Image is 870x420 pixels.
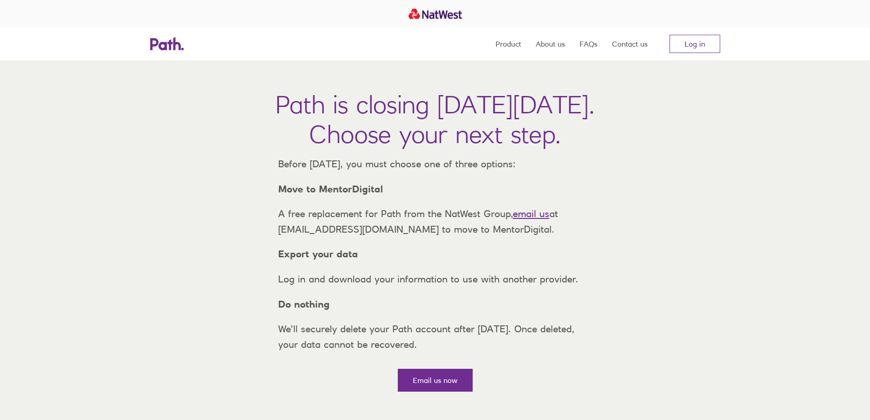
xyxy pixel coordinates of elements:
a: Email us now [398,369,473,392]
strong: Do nothing [278,298,330,310]
strong: Export your data [278,248,358,260]
p: Before [DATE], you must choose one of three options: [271,156,600,172]
a: FAQs [580,27,597,60]
h1: Path is closing [DATE][DATE]. Choose your next step. [275,90,595,149]
p: We’ll securely delete your Path account after [DATE]. Once deleted, your data cannot be recovered. [271,321,600,352]
a: Log in [670,35,720,53]
a: email us [513,208,549,219]
a: Product [496,27,521,60]
p: A free replacement for Path from the NatWest Group, at [EMAIL_ADDRESS][DOMAIN_NAME] to move to Me... [271,206,600,237]
strong: Move to MentorDigital [278,183,383,195]
a: About us [536,27,565,60]
a: Contact us [612,27,648,60]
p: Log in and download your information to use with another provider. [271,271,600,287]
